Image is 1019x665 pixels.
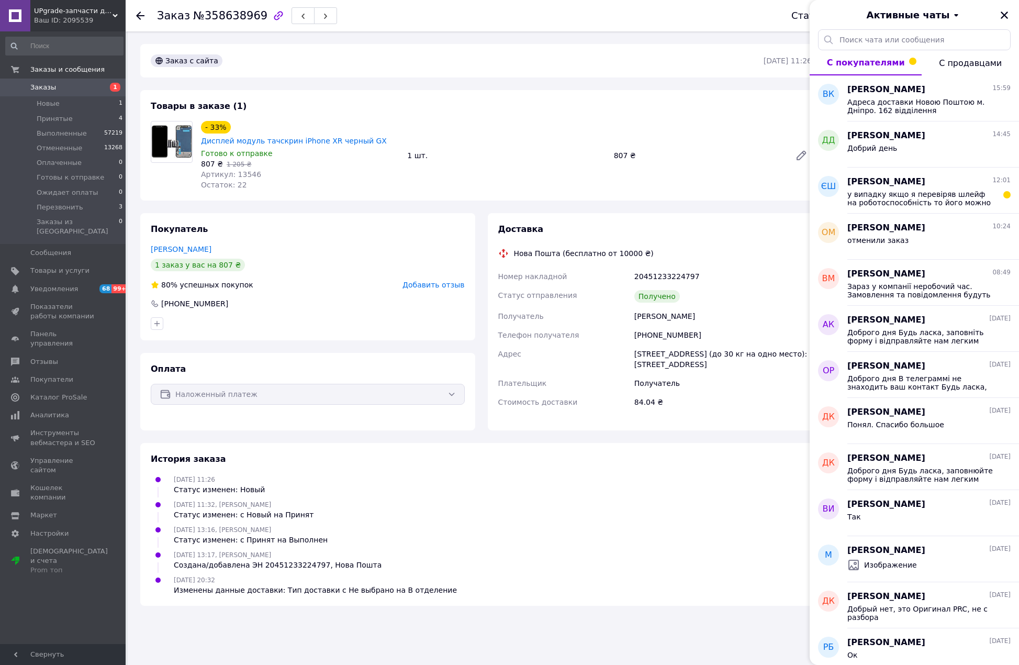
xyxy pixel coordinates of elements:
[632,267,814,286] div: 20451233224797
[847,98,996,115] span: Адреса доставки Новою Поштою м. Дніпро. 162 відділення [GEOGRAPHIC_DATA], ФОП [PERSON_NAME] [PHON...
[992,130,1011,139] span: 14:45
[992,84,1011,93] span: 15:59
[998,9,1011,21] button: Закрыть
[174,501,271,508] span: [DATE] 11:32, [PERSON_NAME]
[847,282,996,299] span: Зараз у компанії неробочий час. Замовлення та повідомлення будуть оброблені з 09:00 найближчого р...
[847,452,925,464] span: [PERSON_NAME]
[37,99,60,108] span: Новые
[632,326,814,345] div: [PHONE_NUMBER]
[810,121,1019,168] button: ДД[PERSON_NAME]14:45Добрий день
[30,511,57,520] span: Маркет
[136,10,144,21] div: Вернуться назад
[847,467,996,483] span: Доброго дня Будь ласка, заповнюйте форму і відправляйте нам легким поверненням Усі дані для відпр...
[810,582,1019,628] button: ДК[PERSON_NAME][DATE]Добрый нет, это Оригинал PRC, не с разбора
[791,145,812,166] a: Редактировать
[30,375,73,384] span: Покупатели
[30,266,89,275] span: Товары и услуги
[810,75,1019,121] button: ВК[PERSON_NAME]15:59Адреса доставки Новою Поштою м. Дніпро. 162 відділення [GEOGRAPHIC_DATA], ФОП...
[823,88,834,101] span: ВК
[823,319,834,331] span: АК
[37,143,82,153] span: Отмененные
[632,374,814,393] div: Получатель
[30,428,97,447] span: Инструменты вебмастера и SEO
[151,54,222,67] div: Заказ с сайта
[498,331,579,339] span: Телефон получателя
[151,454,226,464] span: История заказа
[157,9,190,22] span: Заказ
[847,420,944,429] span: Понял. Спасибо большое
[37,158,82,168] span: Оплаченные
[30,248,71,258] span: Сообщения
[174,577,215,584] span: [DATE] 20:32
[201,160,223,168] span: 807 ₴
[989,545,1011,553] span: [DATE]
[174,535,328,545] div: Статус изменен: с Принят на Выполнен
[34,16,126,25] div: Ваш ID: 2095539
[498,379,547,387] span: Плательщик
[989,406,1011,415] span: [DATE]
[867,8,950,22] span: Активные чаты
[634,290,680,303] div: Получено
[989,360,1011,369] span: [DATE]
[119,217,122,236] span: 0
[610,148,787,163] div: 807 ₴
[821,181,836,193] span: ЄШ
[847,314,925,326] span: [PERSON_NAME]
[201,149,273,158] span: Готово к отправке
[847,144,897,152] span: Добрий день
[151,245,211,253] a: [PERSON_NAME]
[847,360,925,372] span: [PERSON_NAME]
[822,135,835,147] span: ДД
[847,637,925,649] span: [PERSON_NAME]
[847,406,925,418] span: [PERSON_NAME]
[227,161,251,168] span: 1 205 ₴
[822,595,835,607] span: ДК
[201,121,231,134] div: - 33%
[847,374,996,391] span: Доброго дня В телеграммі не знаходить ваш контакт Будь ласка, заповніть форму і відправляйте нам ...
[632,307,814,326] div: [PERSON_NAME]
[847,222,925,234] span: [PERSON_NAME]
[810,168,1019,214] button: ЄШ[PERSON_NAME]12:01у випадку якщо я перевіряв шлейф на роботоспособність то його можно обміняти?
[30,302,97,321] span: Показатели работы компании
[847,545,925,557] span: [PERSON_NAME]
[992,268,1011,277] span: 08:49
[827,58,905,68] span: С покупателями
[30,566,108,575] div: Prom топ
[822,457,835,469] span: ДК
[34,6,113,16] span: UPgrade-запчасти для мобильных телефонов и планшетов
[151,259,245,271] div: 1 заказ у вас на 807 ₴
[37,217,119,236] span: Заказы из [GEOGRAPHIC_DATA]
[30,529,69,538] span: Настройки
[151,125,192,158] img: Дисплей модуль тачскрин iPhone XR черный GX
[37,114,73,124] span: Принятые
[823,503,835,515] span: ВИ
[847,236,909,245] span: отменили заказ
[30,357,58,367] span: Отзывы
[111,284,129,293] span: 99+
[847,84,925,96] span: [PERSON_NAME]
[174,585,457,595] div: Изменены данные доставки: Тип доставки с Не выбрано на В отделение
[847,605,996,622] span: Добрый нет, это Оригинал PRC, не с разбора
[151,101,247,111] span: Товары в заказе (1)
[939,58,1002,68] span: С продавцами
[989,498,1011,507] span: [DATE]
[161,281,177,289] span: 80%
[847,130,925,142] span: [PERSON_NAME]
[37,129,87,138] span: Выполненные
[632,393,814,412] div: 84.04 ₴
[992,176,1011,185] span: 12:01
[174,551,271,559] span: [DATE] 13:17, [PERSON_NAME]
[847,176,925,188] span: [PERSON_NAME]
[30,483,97,502] span: Кошелек компании
[989,637,1011,646] span: [DATE]
[174,476,215,483] span: [DATE] 11:26
[99,284,111,293] span: 68
[822,273,835,285] span: ВМ
[110,83,120,92] span: 1
[5,37,124,56] input: Поиск
[847,268,925,280] span: [PERSON_NAME]
[104,129,122,138] span: 57219
[810,398,1019,444] button: ДК[PERSON_NAME][DATE]Понял. Спасибо большое
[822,411,835,423] span: ДК
[37,188,98,197] span: Ожидает оплаты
